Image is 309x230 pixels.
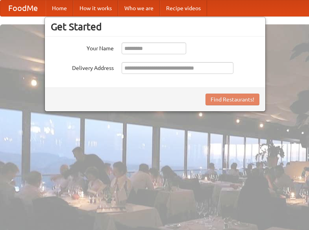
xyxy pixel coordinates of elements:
[118,0,160,16] a: Who we are
[51,42,114,52] label: Your Name
[46,0,73,16] a: Home
[51,62,114,72] label: Delivery Address
[205,94,259,105] button: Find Restaurants!
[73,0,118,16] a: How it works
[51,21,259,33] h3: Get Started
[0,0,46,16] a: FoodMe
[160,0,207,16] a: Recipe videos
